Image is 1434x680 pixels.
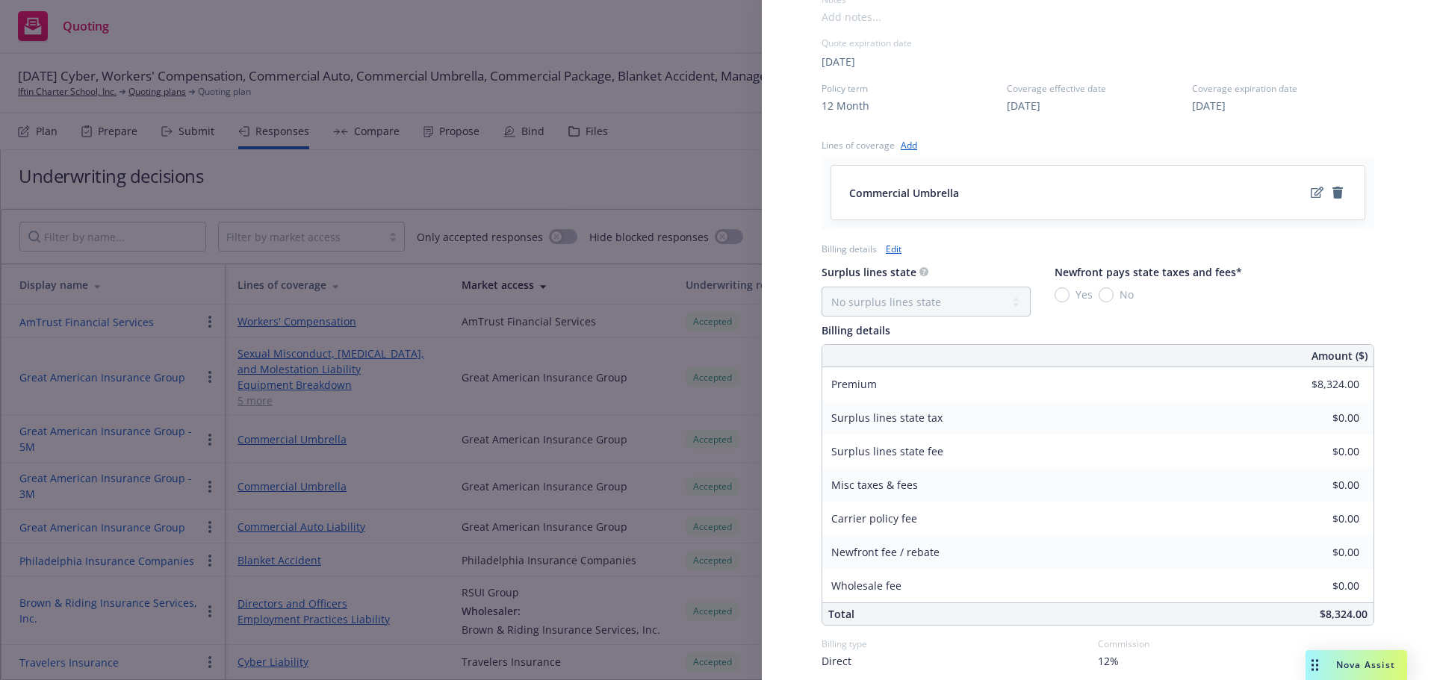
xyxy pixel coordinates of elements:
[822,139,895,152] div: Lines of coverage
[1120,287,1134,302] span: No
[831,377,877,391] span: Premium
[1099,287,1114,302] input: No
[1192,98,1226,113] button: [DATE]
[1055,265,1242,279] span: Newfront pays state taxes and fees*
[831,545,940,559] span: Newfront fee / rebate
[1192,82,1374,95] span: Coverage expiration date
[831,578,901,593] span: Wholesale fee
[901,137,917,153] a: Add
[822,54,855,69] button: [DATE]
[822,322,1374,338] div: Billing details
[1075,287,1093,302] span: Yes
[831,444,943,458] span: Surplus lines state fee
[822,265,916,279] span: Surplus lines state
[1007,98,1040,113] button: [DATE]
[822,637,1098,650] div: Billing type
[1271,541,1368,564] input: 0.00
[1271,474,1368,496] input: 0.00
[1271,373,1368,396] input: 0.00
[831,478,918,492] span: Misc taxes & fees
[1329,184,1347,202] a: remove
[1336,658,1395,671] span: Nova Assist
[1312,348,1368,364] span: Amount ($)
[1306,650,1407,680] button: Nova Assist
[822,653,851,669] span: Direct
[822,82,1004,95] span: Policy term
[849,185,959,201] span: Commercial Umbrella
[828,607,854,621] span: Total
[1098,637,1374,650] div: Commission
[1308,184,1326,202] a: edit
[1007,82,1189,95] span: Coverage effective date
[1098,653,1119,669] span: 12%
[831,411,943,425] span: Surplus lines state tax
[1320,607,1368,621] span: $8,324.00
[1055,287,1070,302] input: Yes
[822,37,1374,49] div: Quote expiration date
[822,243,877,255] div: Billing details
[1271,508,1368,530] input: 0.00
[1271,440,1368,463] input: 0.00
[822,98,869,113] button: 12 Month
[831,511,917,525] span: Carrier policy fee
[886,241,901,257] a: Edit
[1271,407,1368,429] input: 0.00
[1271,575,1368,597] input: 0.00
[1306,650,1324,680] div: Drag to move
